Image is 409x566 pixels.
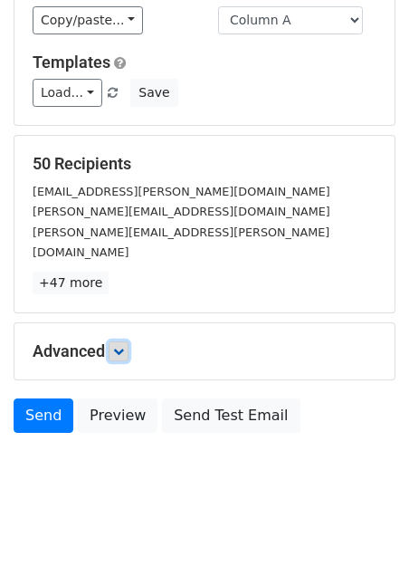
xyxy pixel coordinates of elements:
[33,185,330,198] small: [EMAIL_ADDRESS][PERSON_NAME][DOMAIN_NAME]
[130,79,177,107] button: Save
[78,398,157,433] a: Preview
[14,398,73,433] a: Send
[33,154,376,174] h5: 50 Recipients
[33,53,110,72] a: Templates
[162,398,300,433] a: Send Test Email
[33,6,143,34] a: Copy/paste...
[33,341,376,361] h5: Advanced
[33,79,102,107] a: Load...
[33,225,329,260] small: [PERSON_NAME][EMAIL_ADDRESS][PERSON_NAME][DOMAIN_NAME]
[33,272,109,294] a: +47 more
[319,479,409,566] iframe: Chat Widget
[33,205,330,218] small: [PERSON_NAME][EMAIL_ADDRESS][DOMAIN_NAME]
